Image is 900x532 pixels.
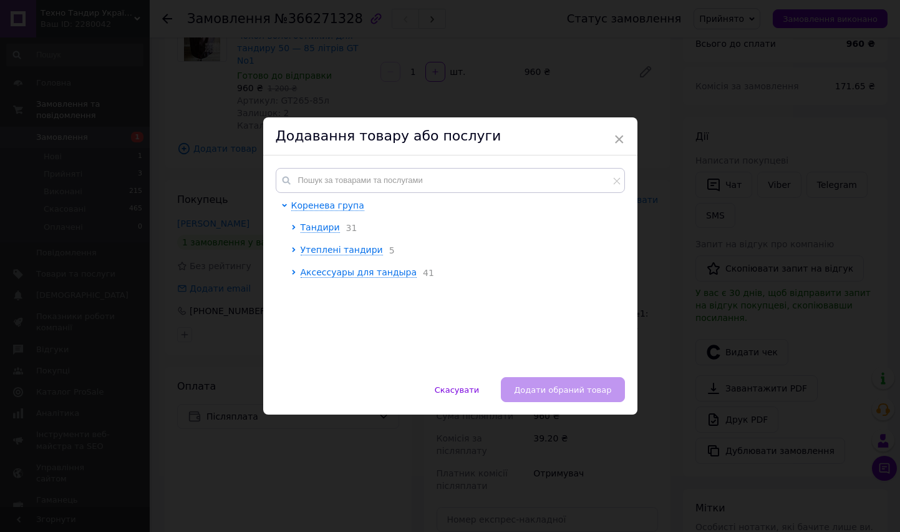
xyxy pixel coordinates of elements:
span: Скасувати [435,385,479,395]
span: 41 [417,268,434,278]
span: 31 [340,223,357,233]
span: Коренева група [291,200,364,210]
span: Аксессуары для тандыра [301,267,417,277]
span: Тандири [301,222,340,232]
div: Додавання товару або послуги [263,117,637,155]
span: Утеплені тандири [301,245,383,255]
button: Скасувати [422,377,492,402]
input: Пошук за товарами та послугами [276,168,625,193]
span: 5 [383,245,395,255]
span: × [614,129,625,150]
